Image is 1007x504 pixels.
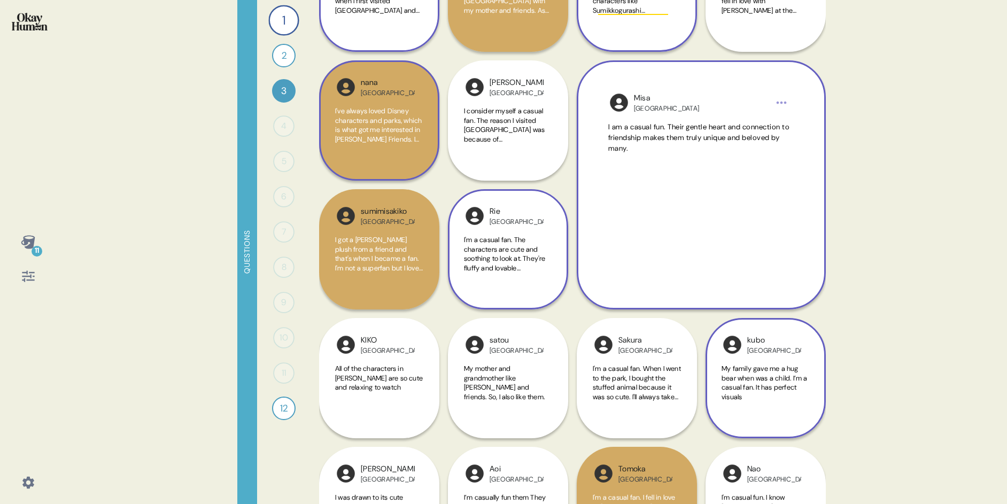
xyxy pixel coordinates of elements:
img: l1ibTKarBSWXLOhlfT5LxFP+OttMJpPJZDKZTCbz9PgHEggSPYjZSwEAAAAASUVORK5CYII= [335,463,357,484]
div: KIKO [361,335,415,346]
img: l1ibTKarBSWXLOhlfT5LxFP+OttMJpPJZDKZTCbz9PgHEggSPYjZSwEAAAAASUVORK5CYII= [335,205,357,227]
img: l1ibTKarBSWXLOhlfT5LxFP+OttMJpPJZDKZTCbz9PgHEggSPYjZSwEAAAAASUVORK5CYII= [464,463,485,484]
div: [GEOGRAPHIC_DATA] [618,475,672,484]
img: l1ibTKarBSWXLOhlfT5LxFP+OttMJpPJZDKZTCbz9PgHEggSPYjZSwEAAAAASUVORK5CYII= [608,92,630,113]
span: All of the characters in [PERSON_NAME] are so cute and relaxing to watch [335,364,423,392]
div: 7 [273,221,295,243]
div: 4 [273,115,295,137]
span: My family gave me a hug bear when was a child. I’m a casual fan. It has perfect visuals [722,364,808,401]
div: [GEOGRAPHIC_DATA] [747,346,801,355]
div: [GEOGRAPHIC_DATA] [490,89,544,97]
span: I got a [PERSON_NAME] plush from a friend and that's when I became a fan. I'm not a superfan but ... [335,235,423,282]
div: 12 [272,397,296,420]
div: 2 [272,44,296,67]
div: [GEOGRAPHIC_DATA] [361,89,415,97]
img: l1ibTKarBSWXLOhlfT5LxFP+OttMJpPJZDKZTCbz9PgHEggSPYjZSwEAAAAASUVORK5CYII= [335,76,357,98]
div: kubo [747,335,801,346]
div: satou [490,335,544,346]
div: Aoi [490,463,544,475]
img: l1ibTKarBSWXLOhlfT5LxFP+OttMJpPJZDKZTCbz9PgHEggSPYjZSwEAAAAASUVORK5CYII= [593,463,614,484]
img: l1ibTKarBSWXLOhlfT5LxFP+OttMJpPJZDKZTCbz9PgHEggSPYjZSwEAAAAASUVORK5CYII= [464,205,485,227]
div: 5 [273,151,295,172]
div: sumimisakiko [361,206,415,218]
img: okayhuman.3b1b6348.png [12,13,48,30]
div: [GEOGRAPHIC_DATA] [361,218,415,226]
div: 11 [32,246,42,257]
div: [GEOGRAPHIC_DATA] [361,346,415,355]
div: [GEOGRAPHIC_DATA] [490,218,544,226]
mark: [GEOGRAPHIC_DATA] [598,14,668,26]
span: I've always loved Disney characters and parks, which is what got me interested in [PERSON_NAME] F... [335,106,422,172]
div: 9 [273,292,295,313]
div: Rie [490,206,544,218]
img: l1ibTKarBSWXLOhlfT5LxFP+OttMJpPJZDKZTCbz9PgHEggSPYjZSwEAAAAASUVORK5CYII= [464,76,485,98]
div: 8 [273,257,295,278]
span: My mother and grandmother like [PERSON_NAME] and friends. So, I also like them. [464,364,545,401]
div: 10 [273,327,295,348]
div: Nao [747,463,801,475]
div: [GEOGRAPHIC_DATA] [490,475,544,484]
div: nana [361,77,415,89]
span: I'm a casual fan. The characters are cute and soothing to look at. They're fluffy and lovable cha... [464,235,546,282]
div: Tomoka [618,463,672,475]
div: 1 [268,5,299,35]
div: [GEOGRAPHIC_DATA] [747,475,801,484]
img: l1ibTKarBSWXLOhlfT5LxFP+OttMJpPJZDKZTCbz9PgHEggSPYjZSwEAAAAASUVORK5CYII= [464,334,485,355]
div: [PERSON_NAME] [361,463,415,475]
div: 3 [272,79,296,103]
div: Misa [634,92,699,104]
img: l1ibTKarBSWXLOhlfT5LxFP+OttMJpPJZDKZTCbz9PgHEggSPYjZSwEAAAAASUVORK5CYII= [722,334,743,355]
div: [GEOGRAPHIC_DATA] [361,475,415,484]
img: l1ibTKarBSWXLOhlfT5LxFP+OttMJpPJZDKZTCbz9PgHEggSPYjZSwEAAAAASUVORK5CYII= [335,334,357,355]
img: l1ibTKarBSWXLOhlfT5LxFP+OttMJpPJZDKZTCbz9PgHEggSPYjZSwEAAAAASUVORK5CYII= [722,463,743,484]
div: [GEOGRAPHIC_DATA] [634,104,699,113]
span: I am a casual fun. Their gentle heart and connection to friendship makes them truly unique and be... [608,122,790,153]
div: [PERSON_NAME] [490,77,544,89]
div: [GEOGRAPHIC_DATA] [490,346,544,355]
div: 6 [273,186,295,207]
span: I consider myself a casual fan. The reason I visited [GEOGRAPHIC_DATA] was because of [PERSON_NAM... [464,106,547,172]
div: 11 [273,362,295,384]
